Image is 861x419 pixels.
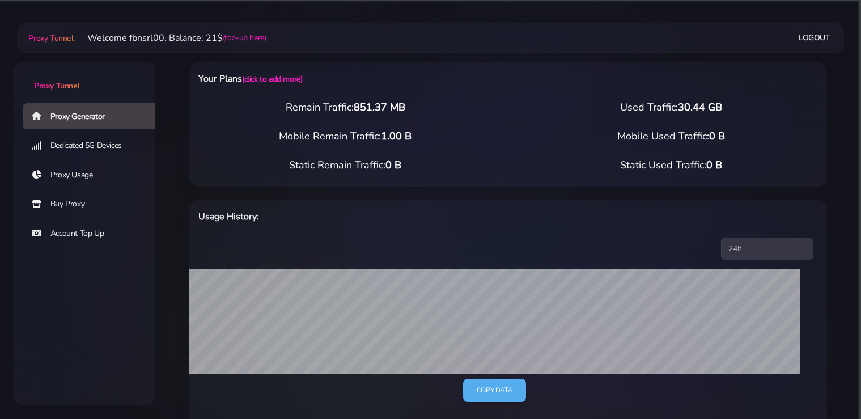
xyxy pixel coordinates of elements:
a: Proxy Tunnel [14,62,155,92]
a: Proxy Usage [23,162,164,188]
span: 851.37 MB [354,100,405,114]
iframe: Webchat Widget [694,234,847,405]
span: 30.44 GB [678,100,722,114]
a: (click to add more) [242,74,302,84]
div: Mobile Used Traffic: [508,129,834,144]
span: 0 B [706,158,722,172]
span: Proxy Tunnel [34,81,79,91]
span: 1.00 B [381,129,412,143]
a: Dedicated 5G Devices [23,133,164,159]
a: Account Top Up [23,221,164,247]
a: (top-up here) [223,32,266,44]
div: Mobile Remain Traffic: [183,129,508,144]
div: Static Remain Traffic: [183,158,508,173]
span: 0 B [385,158,401,172]
div: Static Used Traffic: [508,158,834,173]
h6: Usage History: [198,209,554,224]
a: Proxy Generator [23,103,164,129]
li: Welcome fbnsrl00. Balance: 21$ [74,31,266,45]
a: Copy data [463,379,526,402]
a: Proxy Tunnel [26,29,73,47]
span: 0 B [709,129,725,143]
a: Buy Proxy [23,191,164,217]
div: Remain Traffic: [183,100,508,115]
h6: Your Plans [198,71,554,86]
div: Used Traffic: [508,100,834,115]
a: Logout [799,27,830,48]
span: Proxy Tunnel [28,33,73,44]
